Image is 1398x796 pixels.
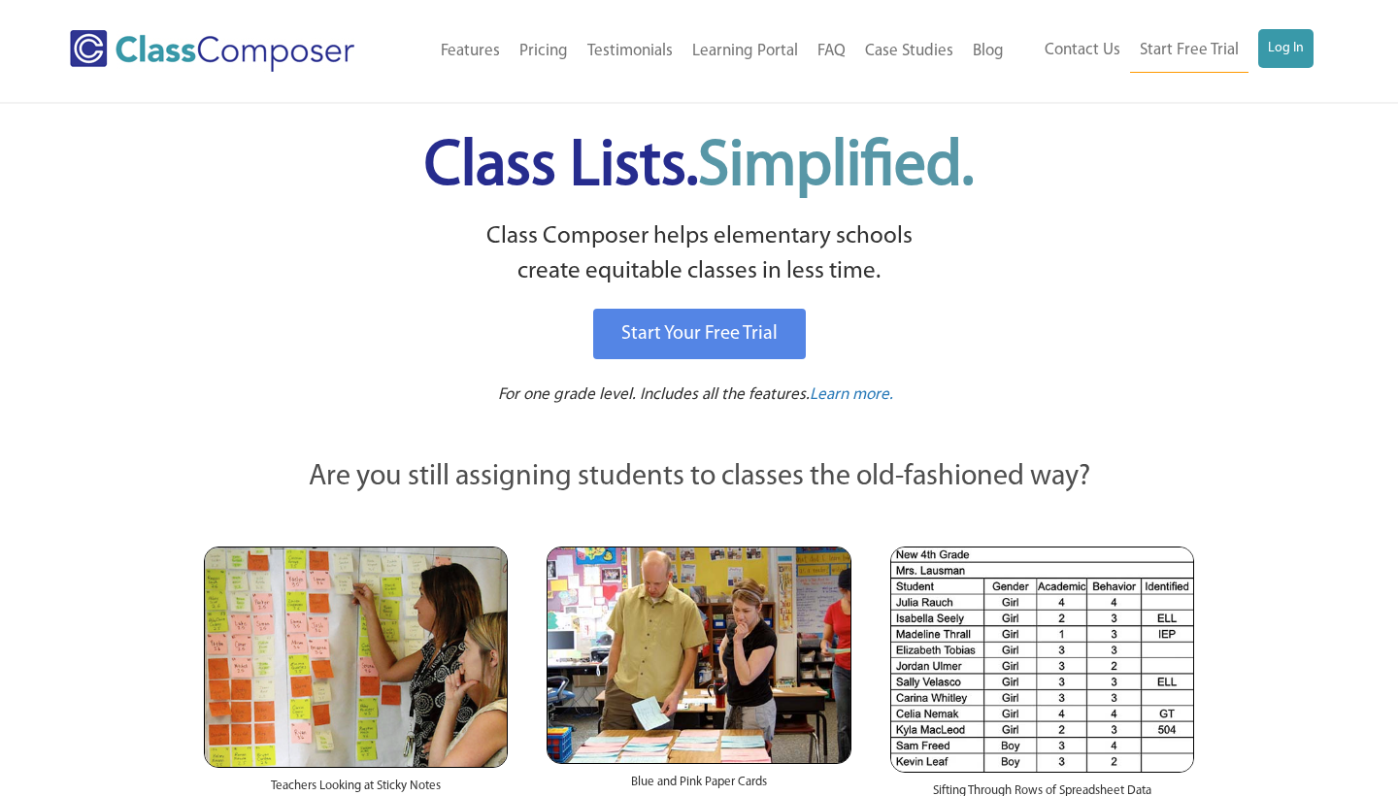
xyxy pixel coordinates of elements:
[547,547,850,763] img: Blue and Pink Paper Cards
[1035,29,1130,72] a: Contact Us
[70,30,354,72] img: Class Composer
[593,309,806,359] a: Start Your Free Trial
[204,456,1194,499] p: Are you still assigning students to classes the old-fashioned way?
[1130,29,1248,73] a: Start Free Trial
[424,136,974,199] span: Class Lists.
[963,30,1014,73] a: Blog
[201,219,1197,290] p: Class Composer helps elementary schools create equitable classes in less time.
[621,324,778,344] span: Start Your Free Trial
[808,30,855,73] a: FAQ
[855,30,963,73] a: Case Studies
[698,136,974,199] span: Simplified.
[204,547,508,768] img: Teachers Looking at Sticky Notes
[1258,29,1314,68] a: Log In
[498,386,810,403] span: For one grade level. Includes all the features.
[399,30,1014,73] nav: Header Menu
[578,30,682,73] a: Testimonials
[510,30,578,73] a: Pricing
[810,383,893,408] a: Learn more.
[431,30,510,73] a: Features
[682,30,808,73] a: Learning Portal
[810,386,893,403] span: Learn more.
[890,547,1194,773] img: Spreadsheets
[1014,29,1314,73] nav: Header Menu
